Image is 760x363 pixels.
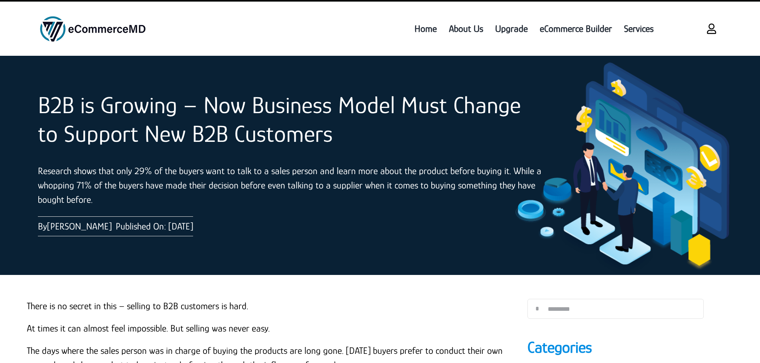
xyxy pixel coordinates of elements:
span: By [38,221,112,232]
span: About Us [449,22,483,36]
a: Upgrade [489,10,534,48]
h4: Categories [527,337,704,358]
h1: B2B is Growing – Now Business Model Must Change to Support New B2B Customers [38,91,544,148]
p: Research shows that only 29% of the buyers want to talk to a sales person and learn more about th... [38,164,544,207]
span: Published On: [DATE] [116,221,193,232]
input: Search... [527,299,704,319]
a: eCommerce Builder [534,10,618,48]
span: Services [624,22,653,36]
a: Services [618,10,659,48]
span: Upgrade [495,22,528,36]
a: Link to https://www.ecommercemd.com/login [701,18,722,39]
img: ecommercemd logo [38,16,148,42]
p: There is no secret in this – selling to B2B customers is hard. [27,299,513,313]
a: [PERSON_NAME] [47,221,112,232]
a: About Us [443,10,489,48]
a: ecommercemd logo [38,15,148,24]
p: At times it can almost feel impossible. But selling was never easy. [27,321,513,336]
span: eCommerce Builder [540,22,612,36]
span: Home [415,22,437,36]
a: Home [409,10,443,48]
nav: Menu [180,10,659,48]
input: Search [527,299,547,319]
